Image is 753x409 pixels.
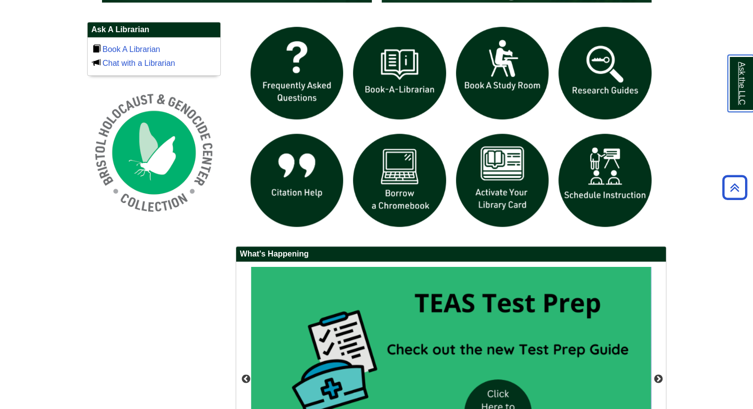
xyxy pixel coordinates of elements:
img: Borrow a chromebook icon links to the borrow a chromebook web page [348,129,451,232]
h2: What's Happening [236,247,666,262]
img: activate Library Card icon links to form to activate student ID into library card [451,129,554,232]
img: frequently asked questions [246,22,349,125]
img: citation help icon links to citation help guide page [246,129,349,232]
img: Research Guides icon links to research guides web page [553,22,656,125]
a: Book A Librarian [102,45,160,53]
img: For faculty. Schedule Library Instruction icon links to form. [553,129,656,232]
div: slideshow [246,22,656,236]
img: Holocaust and Genocide Collection [87,86,221,219]
a: Chat with a Librarian [102,59,175,67]
a: Back to Top [719,181,751,194]
img: book a study room icon links to book a study room web page [451,22,554,125]
h2: Ask A Librarian [88,22,220,38]
button: Next [653,374,663,384]
button: Previous [241,374,251,384]
img: Book a Librarian icon links to book a librarian web page [348,22,451,125]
